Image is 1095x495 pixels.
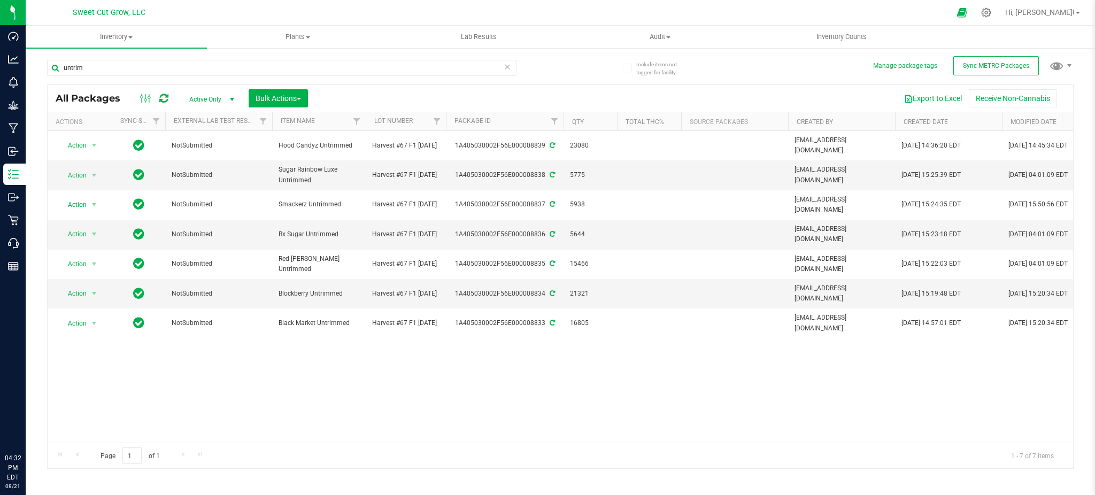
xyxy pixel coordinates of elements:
th: Source Packages [681,112,788,131]
span: Smackerz Untrimmed [279,199,359,210]
span: Clear [504,60,511,74]
span: Hi, [PERSON_NAME]! [1005,8,1075,17]
span: Audit [570,32,750,42]
span: Plants [207,32,388,42]
a: Filter [348,112,366,130]
span: NotSubmitted [172,141,266,151]
a: Item Name [281,117,315,125]
span: [DATE] 15:22:03 EDT [901,259,961,269]
span: select [88,227,101,242]
span: 5775 [570,170,611,180]
span: 5938 [570,199,611,210]
inline-svg: Inbound [8,146,19,157]
span: In Sync [133,256,144,271]
a: Lot Number [374,117,413,125]
span: NotSubmitted [172,259,266,269]
span: Open Ecommerce Menu [950,2,974,23]
span: [DATE] 15:50:56 EDT [1008,199,1068,210]
span: 15466 [570,259,611,269]
span: [EMAIL_ADDRESS][DOMAIN_NAME] [795,313,889,333]
div: 1A405030002F56E000008835 [444,259,565,269]
span: All Packages [56,92,131,104]
span: Sync from Compliance System [548,260,555,267]
span: select [88,168,101,183]
div: 1A405030002F56E000008834 [444,289,565,299]
a: Modified Date [1011,118,1057,126]
inline-svg: Analytics [8,54,19,65]
div: 1A405030002F56E000008833 [444,318,565,328]
span: select [88,138,101,153]
span: [DATE] 14:45:34 EDT [1008,141,1068,151]
span: Sync from Compliance System [548,290,555,297]
span: Rx Sugar Untrimmed [279,229,359,239]
span: [DATE] 15:19:48 EDT [901,289,961,299]
inline-svg: Grow [8,100,19,111]
iframe: Resource center [11,409,43,442]
span: Harvest #67 F1 [DATE] [372,170,439,180]
span: [DATE] 04:01:09 EDT [1008,229,1068,239]
span: Harvest #67 F1 [DATE] [372,318,439,328]
span: Include items not tagged for facility [636,60,690,76]
span: [EMAIL_ADDRESS][DOMAIN_NAME] [795,195,889,215]
a: Inventory [26,26,207,48]
span: In Sync [133,315,144,330]
a: Sync Status [120,117,161,125]
span: Action [58,138,87,153]
span: In Sync [133,227,144,242]
span: NotSubmitted [172,170,266,180]
div: 1A405030002F56E000008839 [444,141,565,151]
span: Harvest #67 F1 [DATE] [372,289,439,299]
button: Receive Non-Cannabis [969,89,1057,107]
a: Audit [569,26,751,48]
span: Inventory Counts [802,32,881,42]
span: NotSubmitted [172,229,266,239]
span: 16805 [570,318,611,328]
span: [DATE] 04:01:09 EDT [1008,259,1068,269]
span: Harvest #67 F1 [DATE] [372,229,439,239]
span: [EMAIL_ADDRESS][DOMAIN_NAME] [795,165,889,185]
input: Search Package ID, Item Name, SKU, Lot or Part Number... [47,60,516,76]
p: 04:32 PM EDT [5,453,21,482]
button: Bulk Actions [249,89,308,107]
span: Sync from Compliance System [548,230,555,238]
span: [DATE] 15:24:35 EDT [901,199,961,210]
span: Sync from Compliance System [548,200,555,208]
span: NotSubmitted [172,289,266,299]
inline-svg: Call Center [8,238,19,249]
inline-svg: Inventory [8,169,19,180]
div: 1A405030002F56E000008837 [444,199,565,210]
a: Inventory Counts [751,26,932,48]
span: select [88,197,101,212]
span: Harvest #67 F1 [DATE] [372,259,439,269]
button: Export to Excel [897,89,969,107]
span: Inventory [26,32,207,42]
span: Bulk Actions [256,94,301,103]
inline-svg: Monitoring [8,77,19,88]
span: [DATE] 15:20:34 EDT [1008,289,1068,299]
a: External Lab Test Result [174,117,258,125]
span: [DATE] 14:57:01 EDT [901,318,961,328]
span: Sync from Compliance System [548,142,555,149]
span: Sync METRC Packages [963,62,1029,69]
span: Sweet Cut Grow, LLC [73,8,145,17]
span: select [88,257,101,272]
span: Sync from Compliance System [548,319,555,327]
a: Filter [428,112,446,130]
span: NotSubmitted [172,318,266,328]
span: Blockberry Untrimmed [279,289,359,299]
button: Sync METRC Packages [953,56,1039,75]
span: Action [58,197,87,212]
span: Action [58,316,87,331]
span: Black Market Untrimmed [279,318,359,328]
span: Sugar Rainbow Luxe Untrimmed [279,165,359,185]
span: [EMAIL_ADDRESS][DOMAIN_NAME] [795,224,889,244]
span: Sync from Compliance System [548,171,555,179]
inline-svg: Reports [8,261,19,272]
span: select [88,316,101,331]
a: Package ID [454,117,491,125]
span: Harvest #67 F1 [DATE] [372,141,439,151]
span: [DATE] 15:20:34 EDT [1008,318,1068,328]
span: 5644 [570,229,611,239]
span: Action [58,286,87,301]
div: 1A405030002F56E000008836 [444,229,565,239]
